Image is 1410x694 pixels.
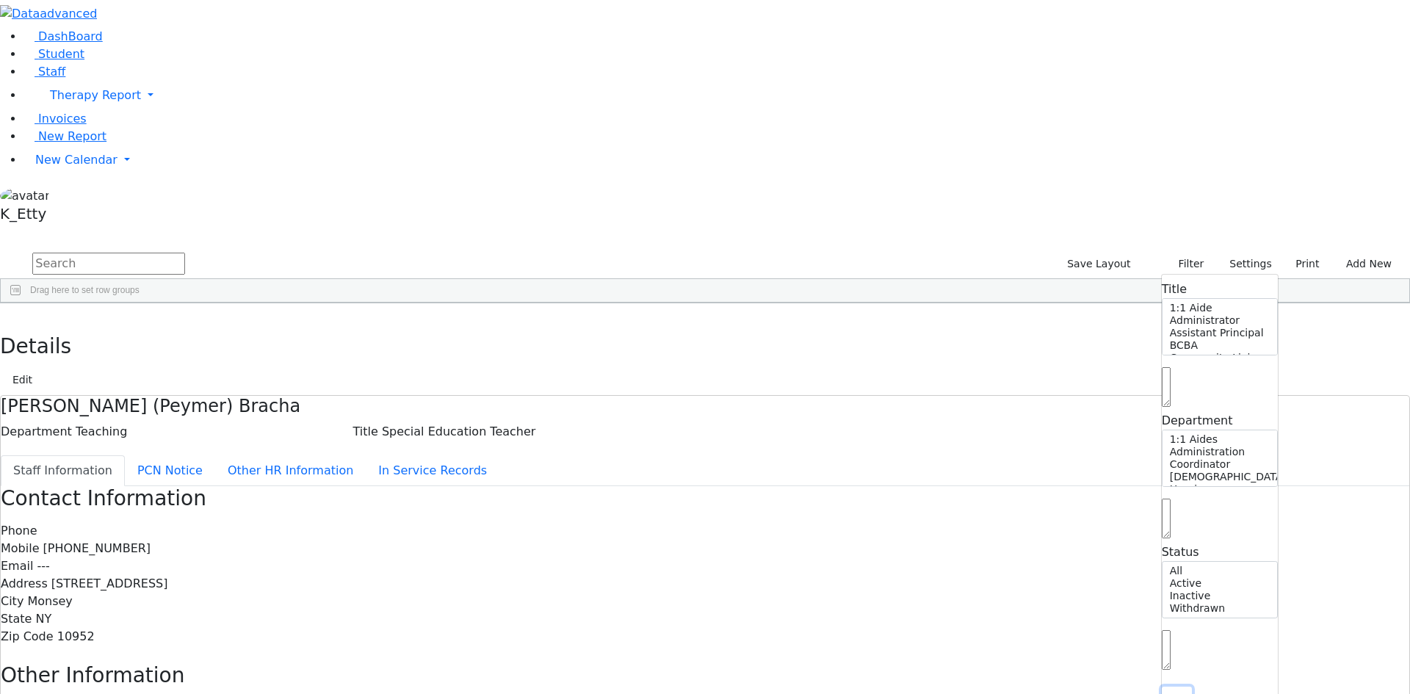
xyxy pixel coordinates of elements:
[1162,430,1278,487] select: Default select example
[1162,281,1187,298] label: Title
[1162,499,1171,538] textarea: Search
[1,628,54,646] label: Zip Code
[1162,298,1278,355] select: Default select example
[382,424,536,438] span: Special Education Teacher
[23,129,106,143] a: New Report
[1168,339,1268,352] option: BCBA
[1,486,1409,511] h3: Contact Information
[1162,412,1233,430] label: Department
[366,455,499,486] button: In Service Records
[23,47,84,61] a: Student
[27,594,72,608] span: Monsey
[50,88,141,102] span: Therapy Report
[1168,352,1268,364] option: Community Liaison
[30,285,140,295] span: Drag here to set row groups
[38,112,87,126] span: Invoices
[1,455,125,486] button: Staff Information
[1,522,37,540] label: Phone
[37,559,49,573] span: ---
[1168,327,1268,339] option: Assistant Principal
[38,47,84,61] span: Student
[43,541,151,555] span: [PHONE_NUMBER]
[1168,483,1268,496] option: Hearing
[1,575,48,593] label: Address
[1162,561,1278,618] select: Default select example
[38,29,103,43] span: DashBoard
[1,593,23,610] label: City
[1,540,39,557] label: Mobile
[6,369,39,391] button: Edit
[1,663,1409,688] h3: Other Information
[1162,367,1171,407] textarea: Search
[1168,458,1268,471] option: Coordinator
[1060,253,1137,275] button: Save Layout
[76,424,127,438] span: Teaching
[1210,253,1278,275] button: Settings
[1168,446,1268,458] option: Administration
[1,610,32,628] label: State
[23,112,87,126] a: Invoices
[23,145,1410,175] a: New Calendar
[57,629,95,643] span: 10952
[51,576,168,590] span: [STREET_ADDRESS]
[1168,565,1268,577] option: All
[35,612,51,626] span: NY
[1,396,1409,417] h4: [PERSON_NAME] (Peymer) Bracha
[1162,543,1199,561] label: Status
[38,129,106,143] span: New Report
[215,455,366,486] button: Other HR Information
[1168,302,1268,314] option: 1:1 Aide
[35,153,117,167] span: New Calendar
[23,81,1410,110] a: Therapy Report
[1168,577,1268,590] option: Active
[32,253,185,275] input: Search
[38,65,65,79] span: Staff
[1168,314,1268,327] option: Administrator
[23,65,65,79] a: Staff
[353,423,378,441] label: Title
[1,423,72,441] label: Department
[1279,253,1326,275] button: Print
[1168,433,1268,446] option: 1:1 Aides
[125,455,215,486] button: PCN Notice
[1168,471,1268,483] option: [DEMOGRAPHIC_DATA] Paraprofessional
[1168,602,1268,615] option: Withdrawn
[1331,253,1398,275] button: Add New
[1160,253,1211,275] button: Filter
[1168,590,1268,602] option: Inactive
[23,29,103,43] a: DashBoard
[1162,630,1171,670] textarea: Search
[1,557,33,575] label: Email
